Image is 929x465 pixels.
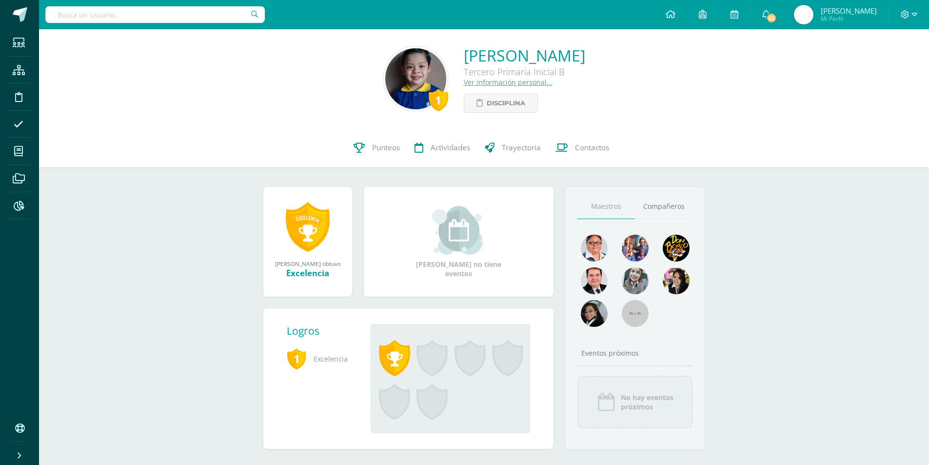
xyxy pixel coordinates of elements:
[464,78,553,87] a: Ver información personal...
[464,45,585,66] a: [PERSON_NAME]
[621,393,673,411] span: No hay eventos próximos
[622,267,649,294] img: 45bd7986b8947ad7e5894cbc9b781108.png
[766,13,777,23] span: 53
[581,300,608,327] img: 6377130e5e35d8d0020f001f75faf696.png
[622,300,649,327] img: 55x55
[548,128,616,167] a: Contactos
[431,142,470,153] span: Actividades
[410,206,508,278] div: [PERSON_NAME] no tiene eventos
[287,324,363,338] div: Logros
[577,348,692,358] div: Eventos próximos
[596,392,616,412] img: event_icon.png
[635,194,692,219] a: Compañeros
[663,235,690,262] img: 29fc2a48271e3f3676cb2cb292ff2552.png
[273,267,342,279] div: Excelencia
[622,235,649,262] img: 88256b496371d55dc06d1c3f8a5004f4.png
[432,206,485,255] img: event_small.png
[407,128,477,167] a: Actividades
[45,6,265,23] input: Busca un usuario...
[287,345,355,372] span: Excelencia
[372,142,400,153] span: Punteos
[577,194,635,219] a: Maestros
[385,48,446,109] img: 0b46430c373f3e4536646b9d4c712ebf.png
[287,347,306,370] span: 1
[663,267,690,294] img: ddcb7e3f3dd5693f9a3e043a79a89297.png
[821,6,877,16] span: [PERSON_NAME]
[464,66,585,78] div: Tercero Primaria Inicial B
[346,128,407,167] a: Punteos
[502,142,541,153] span: Trayectoria
[429,89,448,111] div: 1
[821,15,877,23] span: Mi Perfil
[477,128,548,167] a: Trayectoria
[464,94,538,113] a: Disciplina
[273,260,342,267] div: [PERSON_NAME] obtuvo
[794,5,813,24] img: d000ed20f6d9644579c3948aeb2832cc.png
[575,142,609,153] span: Contactos
[581,235,608,262] img: e4a2b398b348778d3cab6ec528db8ad3.png
[581,267,608,294] img: 79570d67cb4e5015f1d97fde0ec62c05.png
[487,94,525,112] span: Disciplina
